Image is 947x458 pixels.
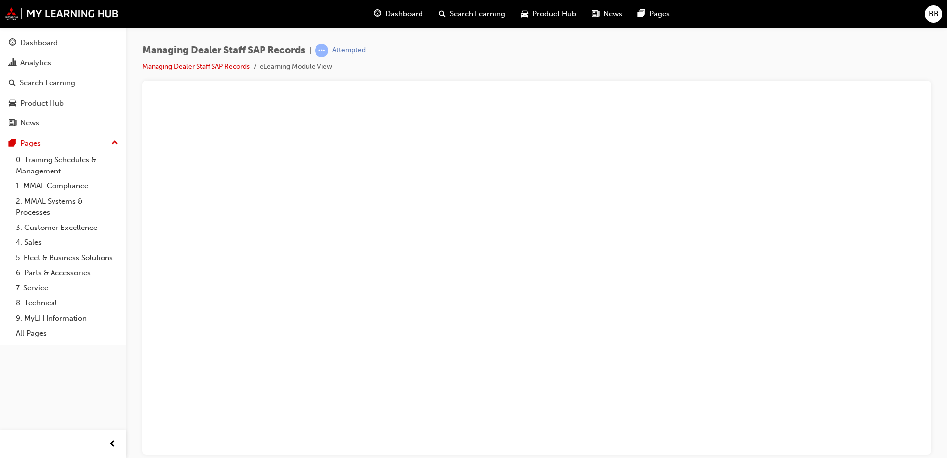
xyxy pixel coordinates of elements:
li: eLearning Module View [260,61,332,73]
a: guage-iconDashboard [366,4,431,24]
span: chart-icon [9,59,16,68]
button: Pages [4,134,122,153]
a: 3. Customer Excellence [12,220,122,235]
a: 1. MMAL Compliance [12,178,122,194]
span: learningRecordVerb_ATTEMPT-icon [315,44,328,57]
span: | [309,45,311,56]
span: search-icon [439,8,446,20]
div: Analytics [20,57,51,69]
span: Dashboard [385,8,423,20]
a: Product Hub [4,94,122,113]
div: Product Hub [20,98,64,109]
a: car-iconProduct Hub [513,4,584,24]
a: news-iconNews [584,4,630,24]
span: news-icon [592,8,599,20]
a: 5. Fleet & Business Solutions [12,250,122,266]
a: 6. Parts & Accessories [12,265,122,281]
div: Dashboard [20,37,58,49]
a: Analytics [4,54,122,72]
a: pages-iconPages [630,4,678,24]
div: News [20,117,39,129]
button: DashboardAnalyticsSearch LearningProduct HubNews [4,32,122,134]
a: 2. MMAL Systems & Processes [12,194,122,220]
a: 9. MyLH Information [12,311,122,326]
span: car-icon [9,99,16,108]
a: 8. Technical [12,295,122,311]
span: search-icon [9,79,16,88]
span: News [603,8,622,20]
span: Managing Dealer Staff SAP Records [142,45,305,56]
div: Search Learning [20,77,75,89]
span: BB [929,8,939,20]
span: Product Hub [532,8,576,20]
a: Search Learning [4,74,122,92]
span: pages-icon [638,8,645,20]
a: search-iconSearch Learning [431,4,513,24]
span: prev-icon [109,438,116,451]
span: guage-icon [9,39,16,48]
a: News [4,114,122,132]
img: mmal [5,7,119,20]
a: Managing Dealer Staff SAP Records [142,62,250,71]
span: guage-icon [374,8,381,20]
a: 4. Sales [12,235,122,250]
button: BB [925,5,942,23]
span: Pages [649,8,670,20]
a: 7. Service [12,281,122,296]
a: All Pages [12,326,122,341]
span: car-icon [521,8,528,20]
a: Dashboard [4,34,122,52]
span: news-icon [9,119,16,128]
div: Pages [20,138,41,149]
div: Attempted [332,46,366,55]
span: pages-icon [9,139,16,148]
span: up-icon [111,137,118,150]
a: 0. Training Schedules & Management [12,152,122,178]
span: Search Learning [450,8,505,20]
